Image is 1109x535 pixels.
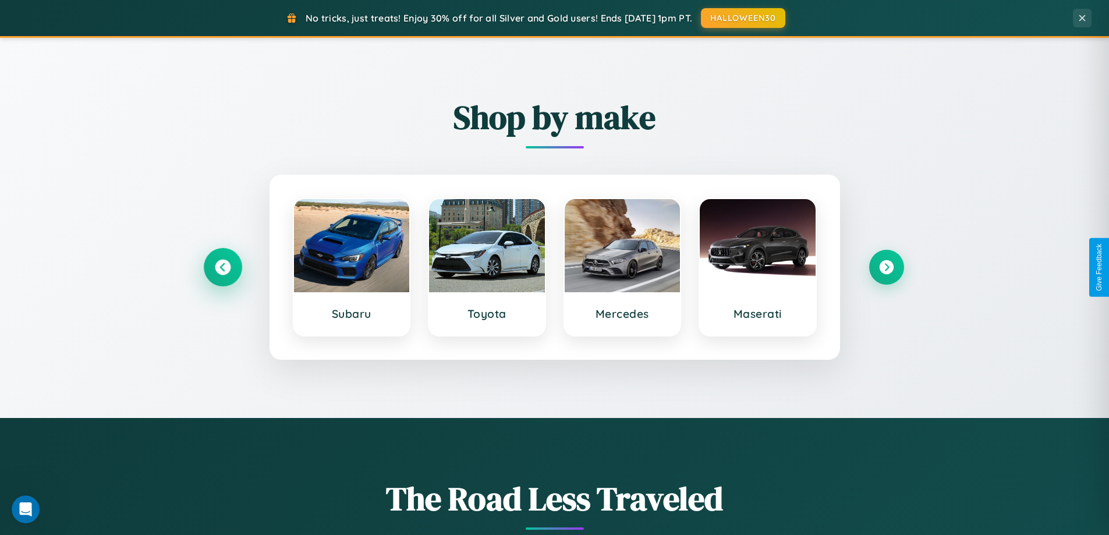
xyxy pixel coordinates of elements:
[701,8,785,28] button: HALLOWEEN30
[576,307,669,321] h3: Mercedes
[205,95,904,140] h2: Shop by make
[12,495,40,523] iframe: Intercom live chat
[711,307,804,321] h3: Maserati
[306,12,692,24] span: No tricks, just treats! Enjoy 30% off for all Silver and Gold users! Ends [DATE] 1pm PT.
[441,307,533,321] h3: Toyota
[1095,244,1103,291] div: Give Feedback
[205,476,904,521] h1: The Road Less Traveled
[306,307,398,321] h3: Subaru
